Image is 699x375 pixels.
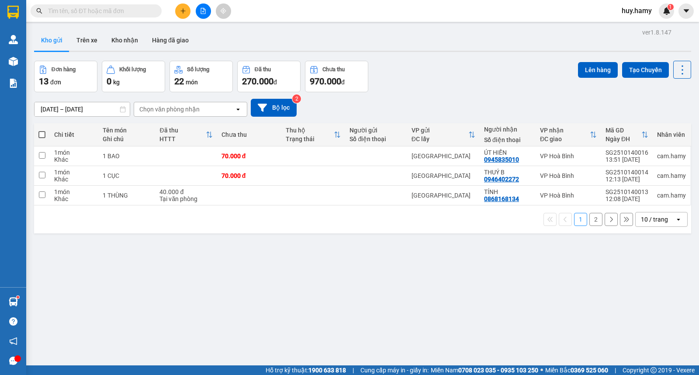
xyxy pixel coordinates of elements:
[322,66,345,73] div: Chưa thu
[9,317,17,326] span: question-circle
[155,123,217,146] th: Toggle SortBy
[220,8,226,14] span: aim
[9,337,17,345] span: notification
[200,8,206,14] span: file-add
[54,176,94,183] div: Khác
[103,127,151,134] div: Tên món
[540,153,597,160] div: VP Hoà Bình
[349,135,402,142] div: Số điện thoại
[484,188,531,195] div: TÍNH
[9,357,17,365] span: message
[606,127,641,134] div: Mã GD
[180,8,186,14] span: plus
[641,215,668,224] div: 10 / trang
[308,367,346,374] strong: 1900 633 818
[103,172,151,179] div: 1 CỤC
[642,28,671,37] div: ver 1.8.147
[39,76,48,87] span: 13
[360,365,429,375] span: Cung cấp máy in - giấy in:
[17,296,19,299] sup: 1
[349,127,402,134] div: Người gửi
[159,127,205,134] div: Đã thu
[54,131,94,138] div: Chi tiết
[7,6,19,19] img: logo-vxr
[678,3,694,19] button: caret-down
[606,188,648,195] div: SG2510140013
[622,62,669,78] button: Tạo Chuyến
[606,195,648,202] div: 12:08 [DATE]
[484,136,531,143] div: Số điện thoại
[606,149,648,156] div: SG2510140016
[187,66,209,73] div: Số lượng
[255,66,271,73] div: Đã thu
[35,102,130,116] input: Select a date range.
[281,123,346,146] th: Toggle SortBy
[657,153,686,160] div: cam.hamy
[221,131,277,138] div: Chưa thu
[484,149,531,156] div: ÚT HIỀN
[221,172,277,179] div: 70.000 đ
[159,188,212,195] div: 40.000 đ
[657,172,686,179] div: cam.hamy
[174,76,184,87] span: 22
[104,30,145,51] button: Kho nhận
[484,126,531,133] div: Người nhận
[9,297,18,306] img: warehouse-icon
[266,365,346,375] span: Hỗ trợ kỹ thuật:
[102,61,165,92] button: Khối lượng0kg
[242,76,273,87] span: 270.000
[186,79,198,86] span: món
[54,188,94,195] div: 1 món
[50,79,61,86] span: đơn
[484,156,519,163] div: 0945835010
[458,367,538,374] strong: 0708 023 035 - 0935 103 250
[606,156,648,163] div: 13:51 [DATE]
[536,123,601,146] th: Toggle SortBy
[103,135,151,142] div: Ghi chú
[651,367,657,373] span: copyright
[34,61,97,92] button: Đơn hàng13đơn
[113,79,120,86] span: kg
[675,216,682,223] svg: open
[606,176,648,183] div: 12:13 [DATE]
[9,57,18,66] img: warehouse-icon
[615,365,616,375] span: |
[216,3,231,19] button: aim
[663,7,671,15] img: icon-new-feature
[657,192,686,199] div: cam.hamy
[540,368,543,372] span: ⚪️
[412,172,475,179] div: [GEOGRAPHIC_DATA]
[54,169,94,176] div: 1 món
[353,365,354,375] span: |
[412,153,475,160] div: [GEOGRAPHIC_DATA]
[52,66,76,73] div: Đơn hàng
[235,106,242,113] svg: open
[54,195,94,202] div: Khác
[119,66,146,73] div: Khối lượng
[196,3,211,19] button: file-add
[9,35,18,44] img: warehouse-icon
[578,62,618,78] button: Lên hàng
[412,192,475,199] div: [GEOGRAPHIC_DATA]
[305,61,368,92] button: Chưa thu970.000đ
[540,172,597,179] div: VP Hoà Bình
[292,94,301,103] sup: 2
[484,169,531,176] div: THUÝ B
[407,123,480,146] th: Toggle SortBy
[107,76,111,87] span: 0
[159,135,205,142] div: HTTT
[606,169,648,176] div: SG2510140014
[221,153,277,160] div: 70.000 đ
[237,61,301,92] button: Đã thu270.000đ
[139,105,200,114] div: Chọn văn phòng nhận
[9,79,18,88] img: solution-icon
[431,365,538,375] span: Miền Nam
[601,123,653,146] th: Toggle SortBy
[615,5,659,16] span: huy.hamy
[54,149,94,156] div: 1 món
[159,195,212,202] div: Tại văn phòng
[682,7,690,15] span: caret-down
[48,6,151,16] input: Tìm tên, số ĐT hoặc mã đơn
[484,176,519,183] div: 0946402272
[273,79,277,86] span: đ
